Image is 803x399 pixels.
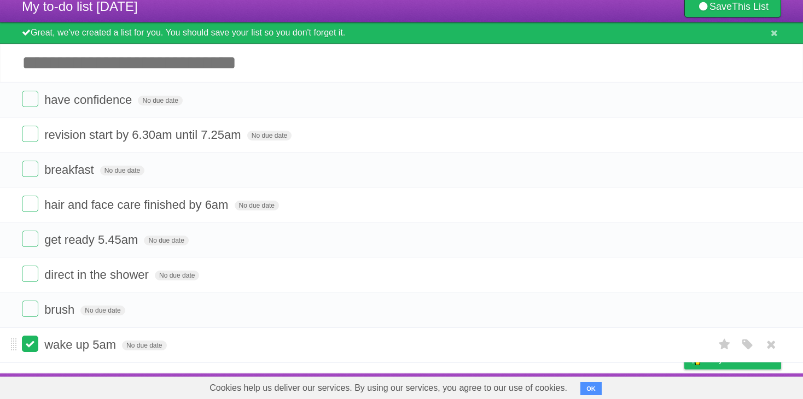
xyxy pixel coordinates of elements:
span: revision start by 6.30am until 7.25am [44,128,244,142]
span: hair and face care finished by 6am [44,198,231,212]
a: Developers [575,376,619,397]
span: No due date [247,131,292,140]
label: Star task [714,336,735,354]
button: OK [580,382,602,395]
span: No due date [144,236,188,245]
span: brush [44,303,77,316]
span: No due date [80,306,125,315]
span: No due date [100,166,144,175]
label: Done [22,301,38,317]
label: Done [22,336,38,352]
a: Privacy [670,376,699,397]
b: This List [732,1,769,12]
span: have confidence [44,93,135,107]
span: No due date [122,341,166,350]
span: Buy me a coffee [707,350,776,369]
label: Done [22,231,38,247]
label: Done [22,91,38,107]
span: get ready 5.45am [44,233,141,247]
label: Done [22,126,38,142]
span: direct in the shower [44,268,152,281]
label: Done [22,161,38,177]
label: Done [22,266,38,282]
span: No due date [138,96,182,105]
span: No due date [155,271,199,280]
a: Terms [633,376,657,397]
span: No due date [235,201,279,210]
a: Suggest a feature [712,376,781,397]
span: Cookies help us deliver our services. By using our services, you agree to our use of cookies. [199,377,578,399]
label: Done [22,196,38,212]
span: wake up 5am [44,338,119,351]
span: breakfast [44,163,97,177]
a: About [539,376,562,397]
